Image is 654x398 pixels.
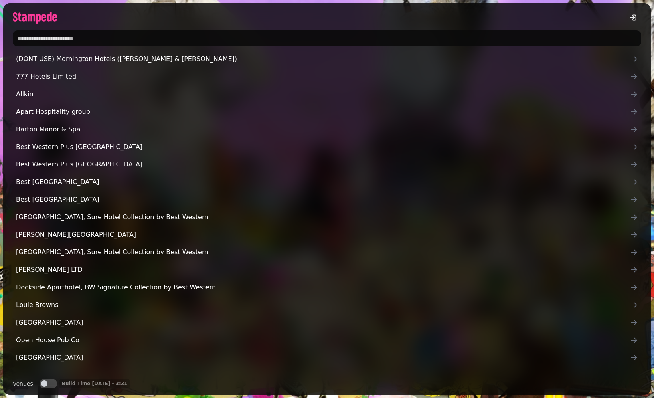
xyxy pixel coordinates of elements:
[13,192,641,208] a: Best [GEOGRAPHIC_DATA]
[16,125,630,134] span: Barton Manor & Spa
[16,248,630,257] span: [GEOGRAPHIC_DATA], Sure Hotel Collection by Best Western
[16,283,630,292] span: Dockside Aparthotel, BW Signature Collection by Best Western
[16,72,630,81] span: 777 Hotels Limited
[13,332,641,348] a: Open House Pub Co
[13,297,641,313] a: Louie Browns
[13,367,641,383] a: The Boars Head
[13,209,641,225] a: [GEOGRAPHIC_DATA], Sure Hotel Collection by Best Western
[13,156,641,172] a: Best Western Plus [GEOGRAPHIC_DATA]
[13,174,641,190] a: Best [GEOGRAPHIC_DATA]
[13,69,641,85] a: 777 Hotels Limited
[13,51,641,67] a: (DONT USE) Mornington Hotels ([PERSON_NAME] & [PERSON_NAME])
[16,370,630,380] span: The Boars Head
[16,300,630,310] span: Louie Browns
[13,350,641,366] a: [GEOGRAPHIC_DATA]
[16,195,630,204] span: Best [GEOGRAPHIC_DATA]
[16,230,630,240] span: [PERSON_NAME][GEOGRAPHIC_DATA]
[16,353,630,362] span: [GEOGRAPHIC_DATA]
[16,318,630,327] span: [GEOGRAPHIC_DATA]
[13,86,641,102] a: Allkin
[16,142,630,152] span: Best Western Plus [GEOGRAPHIC_DATA]
[13,12,57,24] img: logo
[16,89,630,99] span: Allkin
[13,121,641,137] a: Barton Manor & Spa
[13,262,641,278] a: [PERSON_NAME] LTD
[13,379,33,388] label: Venues
[13,315,641,331] a: [GEOGRAPHIC_DATA]
[62,380,128,387] p: Build Time [DATE] - 3:31
[13,279,641,295] a: Dockside Aparthotel, BW Signature Collection by Best Western
[16,335,630,345] span: Open House Pub Co
[13,244,641,260] a: [GEOGRAPHIC_DATA], Sure Hotel Collection by Best Western
[13,104,641,120] a: Apart Hospitality group
[13,139,641,155] a: Best Western Plus [GEOGRAPHIC_DATA]
[13,227,641,243] a: [PERSON_NAME][GEOGRAPHIC_DATA]
[625,10,641,26] button: logout
[16,54,630,64] span: (DONT USE) Mornington Hotels ([PERSON_NAME] & [PERSON_NAME])
[16,177,630,187] span: Best [GEOGRAPHIC_DATA]
[16,212,630,222] span: [GEOGRAPHIC_DATA], Sure Hotel Collection by Best Western
[16,107,630,117] span: Apart Hospitality group
[16,265,630,275] span: [PERSON_NAME] LTD
[16,160,630,169] span: Best Western Plus [GEOGRAPHIC_DATA]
